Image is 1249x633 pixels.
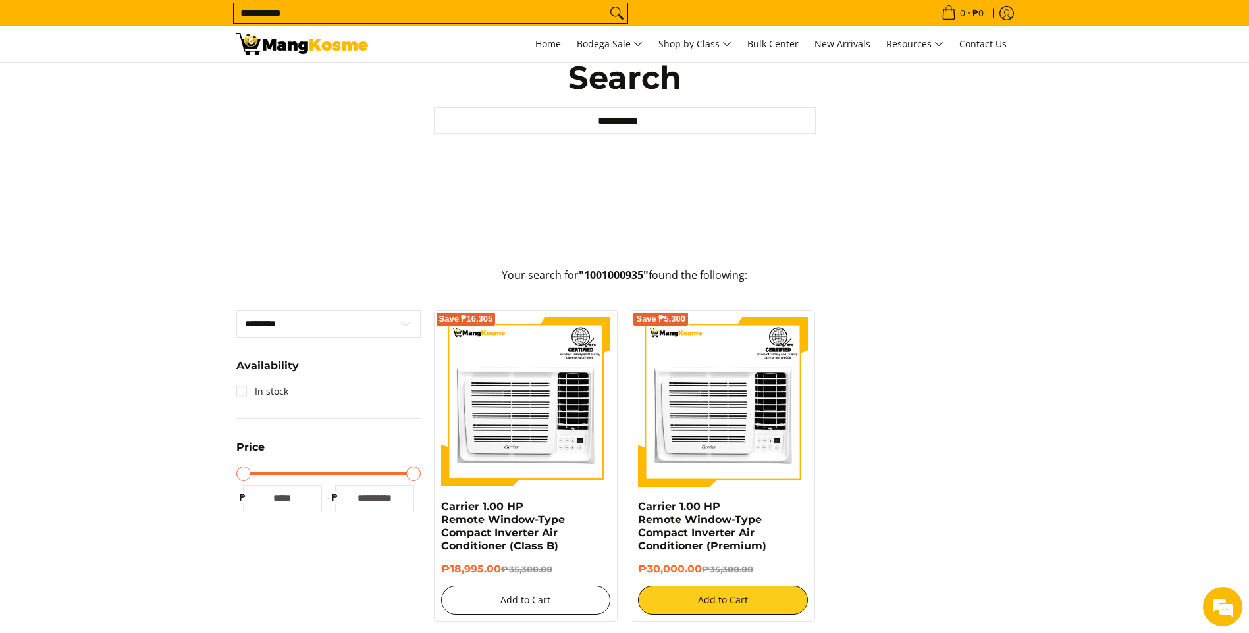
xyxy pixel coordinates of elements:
[638,500,766,552] a: Carrier 1.00 HP Remote Window-Type Compact Inverter Air Conditioner (Premium)
[501,564,552,574] del: ₱35,300.00
[236,361,299,371] span: Availability
[529,26,568,62] a: Home
[381,26,1013,62] nav: Main Menu
[958,9,967,18] span: 0
[970,9,986,18] span: ₱0
[570,26,649,62] a: Bodega Sale
[638,317,808,487] img: Carrier 1.00 HP Remote Window-Type Compact Inverter Air Conditioner (Premium)
[959,38,1007,50] span: Contact Us
[441,500,565,552] a: Carrier 1.00 HP Remote Window-Type Compact Inverter Air Conditioner (Class B)
[579,268,649,282] strong: "1001000935"
[606,3,627,23] button: Search
[236,361,299,381] summary: Open
[577,36,643,53] span: Bodega Sale
[236,267,1013,297] p: Your search for found the following:
[236,491,250,504] span: ₱
[439,315,493,323] span: Save ₱16,305
[938,6,988,20] span: •
[441,563,611,576] h6: ₱18,995.00
[236,33,368,55] img: Search: 2 results found for &quot;1001000935&quot; | Mang Kosme
[953,26,1013,62] a: Contact Us
[808,26,877,62] a: New Arrivals
[216,7,248,38] div: Minimize live chat window
[886,36,943,53] span: Resources
[652,26,738,62] a: Shop by Class
[434,58,816,97] h1: Search
[329,491,342,504] span: ₱
[441,317,611,487] img: Carrier 1.00 HP Remote Window-Type Compact Inverter Air Conditioner (Class B)
[702,564,753,574] del: ₱35,300.00
[814,38,870,50] span: New Arrivals
[236,442,265,463] summary: Open
[76,166,182,299] span: We're online!
[441,586,611,615] button: Add to Cart
[68,74,221,91] div: Chat with us now
[747,38,799,50] span: Bulk Center
[741,26,805,62] a: Bulk Center
[236,442,265,453] span: Price
[236,381,288,402] a: In stock
[638,563,808,576] h6: ₱30,000.00
[636,315,685,323] span: Save ₱5,300
[7,359,251,405] textarea: Type your message and hit 'Enter'
[880,26,950,62] a: Resources
[638,586,808,615] button: Add to Cart
[658,36,731,53] span: Shop by Class
[535,38,561,50] span: Home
